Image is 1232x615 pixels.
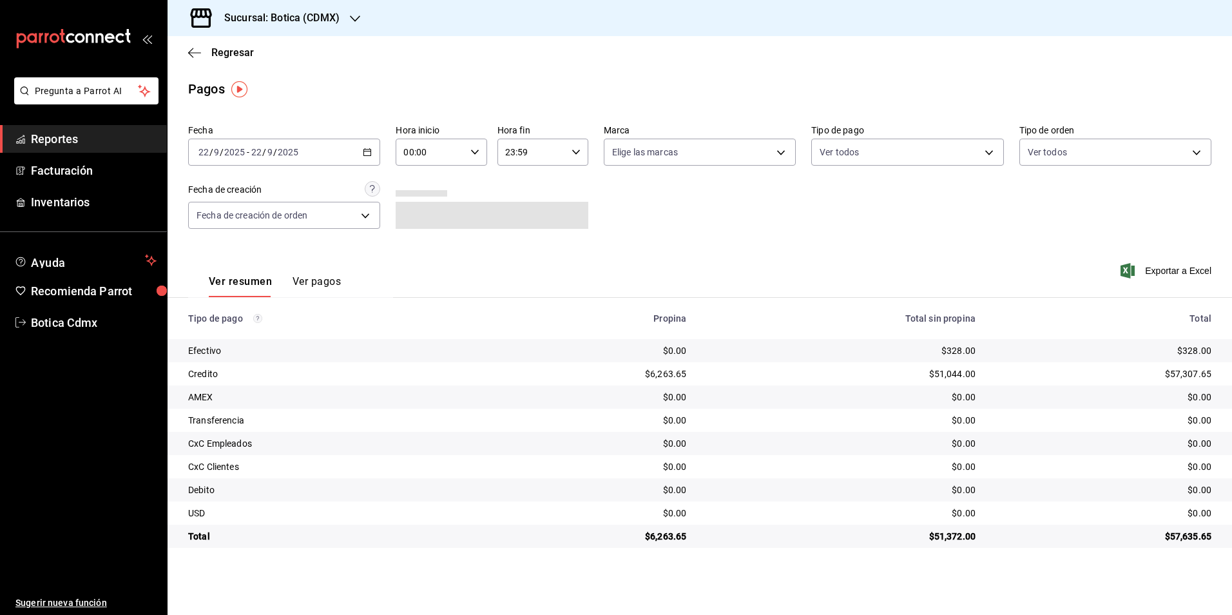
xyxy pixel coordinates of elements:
div: $0.00 [996,414,1211,427]
div: Tipo de pago [188,313,490,324]
div: $57,635.65 [996,530,1211,543]
div: $0.00 [707,414,976,427]
input: -- [267,147,273,157]
div: $0.00 [996,483,1211,496]
h3: Sucursal: Botica (CDMX) [214,10,340,26]
div: $0.00 [996,437,1211,450]
div: CxC Empleados [188,437,490,450]
div: $0.00 [510,391,686,404]
div: Debito [188,483,490,496]
div: $328.00 [996,344,1211,357]
button: Pregunta a Parrot AI [14,77,159,104]
button: Exportar a Excel [1123,263,1211,278]
div: AMEX [188,391,490,404]
label: Marca [604,126,796,135]
input: ---- [277,147,299,157]
div: $6,263.65 [510,530,686,543]
div: Credito [188,367,490,380]
div: $0.00 [510,344,686,357]
span: / [262,147,266,157]
input: -- [213,147,220,157]
div: Propina [510,313,686,324]
div: $0.00 [510,437,686,450]
div: $51,372.00 [707,530,976,543]
div: CxC Clientes [188,460,490,473]
div: $0.00 [510,414,686,427]
span: Fecha de creación de orden [197,209,307,222]
div: $0.00 [707,507,976,520]
button: Ver resumen [209,275,272,297]
button: Ver pagos [293,275,341,297]
div: $0.00 [510,507,686,520]
div: Transferencia [188,414,490,427]
input: ---- [224,147,245,157]
span: / [273,147,277,157]
label: Tipo de orden [1019,126,1211,135]
span: Elige las marcas [612,146,678,159]
div: $328.00 [707,344,976,357]
span: Ver todos [1028,146,1067,159]
div: $0.00 [996,460,1211,473]
div: $0.00 [996,507,1211,520]
img: Tooltip marker [231,81,247,97]
span: Inventarios [31,193,157,211]
a: Pregunta a Parrot AI [9,93,159,107]
button: open_drawer_menu [142,34,152,44]
div: Pagos [188,79,225,99]
span: Ayuda [31,253,140,268]
span: - [247,147,249,157]
label: Fecha [188,126,380,135]
div: $51,044.00 [707,367,976,380]
div: $0.00 [707,460,976,473]
div: Total [188,530,490,543]
span: Pregunta a Parrot AI [35,84,139,98]
div: USD [188,507,490,520]
div: $0.00 [996,391,1211,404]
input: -- [198,147,209,157]
div: $0.00 [707,437,976,450]
span: Reportes [31,130,157,148]
label: Tipo de pago [811,126,1003,135]
svg: Los pagos realizados con Pay y otras terminales son montos brutos. [253,314,262,323]
div: $57,307.65 [996,367,1211,380]
label: Hora fin [497,126,588,135]
span: Facturación [31,162,157,179]
span: Sugerir nueva función [15,596,157,610]
span: Ver todos [820,146,859,159]
input: -- [251,147,262,157]
div: Efectivo [188,344,490,357]
span: Regresar [211,46,254,59]
span: Botica Cdmx [31,314,157,331]
span: / [220,147,224,157]
div: $0.00 [707,391,976,404]
button: Regresar [188,46,254,59]
div: $0.00 [510,483,686,496]
label: Hora inicio [396,126,486,135]
div: $0.00 [707,483,976,496]
div: Fecha de creación [188,183,262,197]
span: / [209,147,213,157]
div: $0.00 [510,460,686,473]
div: navigation tabs [209,275,341,297]
div: Total [996,313,1211,324]
div: Total sin propina [707,313,976,324]
span: Recomienda Parrot [31,282,157,300]
div: $6,263.65 [510,367,686,380]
